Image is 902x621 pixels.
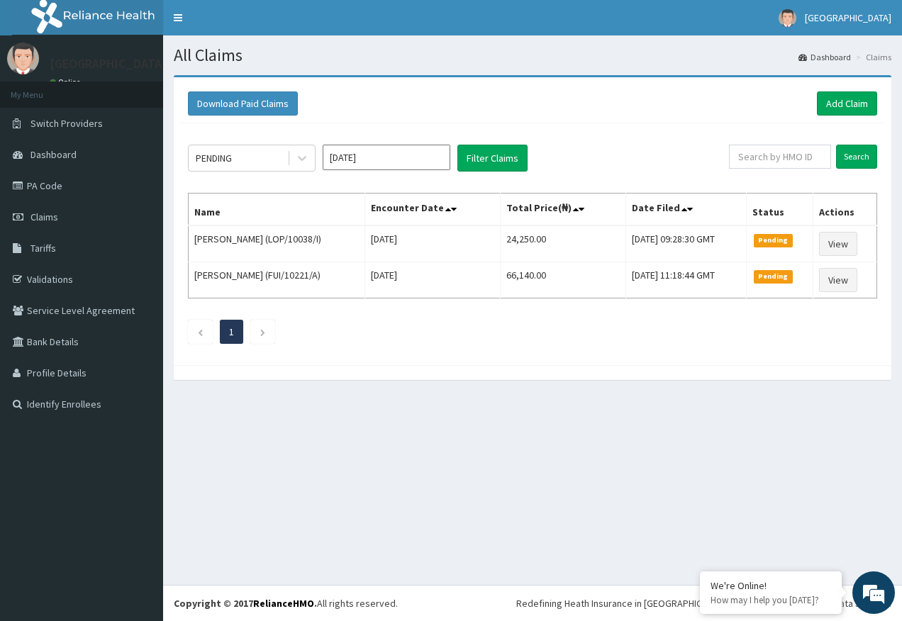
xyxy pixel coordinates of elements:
div: We're Online! [711,579,831,592]
div: Redefining Heath Insurance in [GEOGRAPHIC_DATA] using Telemedicine and Data Science! [516,596,891,610]
td: [PERSON_NAME] (FUI/10221/A) [189,262,365,298]
span: Claims [30,211,58,223]
td: 66,140.00 [500,262,625,298]
td: [DATE] [365,225,501,262]
h1: All Claims [174,46,891,65]
td: [DATE] 09:28:30 GMT [625,225,746,262]
button: Download Paid Claims [188,91,298,116]
a: Previous page [197,325,204,338]
button: Filter Claims [457,145,528,172]
a: Page 1 is your current page [229,325,234,338]
th: Total Price(₦) [500,194,625,226]
footer: All rights reserved. [163,585,902,621]
a: Next page [260,325,266,338]
a: View [819,232,857,256]
p: [GEOGRAPHIC_DATA] [50,57,167,70]
span: [GEOGRAPHIC_DATA] [805,11,891,24]
strong: Copyright © 2017 . [174,597,317,610]
a: Dashboard [798,51,851,63]
input: Select Month and Year [323,145,450,170]
a: RelianceHMO [253,597,314,610]
th: Encounter Date [365,194,501,226]
th: Status [747,194,813,226]
div: PENDING [196,151,232,165]
th: Date Filed [625,194,746,226]
a: View [819,268,857,292]
span: Tariffs [30,242,56,254]
span: Pending [754,270,793,283]
li: Claims [852,51,891,63]
input: Search by HMO ID [729,145,831,169]
span: Dashboard [30,148,77,161]
input: Search [836,145,877,169]
th: Name [189,194,365,226]
th: Actions [813,194,876,226]
a: Online [50,77,84,87]
td: [DATE] 11:18:44 GMT [625,262,746,298]
p: How may I help you today? [711,594,831,606]
td: [PERSON_NAME] (LOP/10038/I) [189,225,365,262]
td: 24,250.00 [500,225,625,262]
td: [DATE] [365,262,501,298]
span: Pending [754,234,793,247]
span: Switch Providers [30,117,103,130]
a: Add Claim [817,91,877,116]
img: User Image [7,43,39,74]
img: User Image [779,9,796,27]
